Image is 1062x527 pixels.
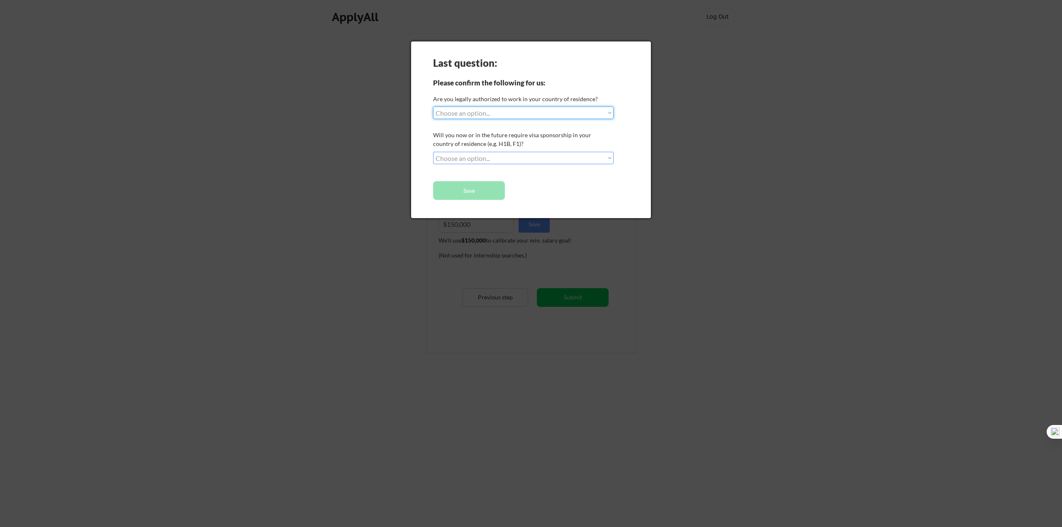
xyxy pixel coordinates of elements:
[433,131,611,148] div: Will you now or in the future require visa sponsorship in your country of residence (e.g. H1B, F1)?
[433,79,567,86] div: Please confirm the following for us:
[433,58,538,68] div: Last question:
[433,95,611,103] div: Are you legally authorized to work in your country of residence?
[1051,427,1060,436] img: one_i.png
[433,181,505,200] button: Save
